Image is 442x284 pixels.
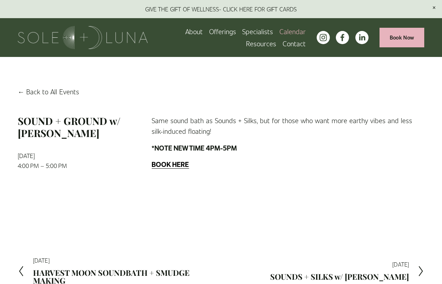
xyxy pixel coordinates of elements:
strong: *NOTE NEW TIME 4PM-5PM [152,143,237,152]
a: Calendar [279,25,306,37]
time: [DATE] [18,152,35,159]
p: Same sound bath as Sounds + Silks, but for those who want more earthy vibes and less silk-induced... [152,115,424,137]
h2: SOUNDS + SILKS w/ [PERSON_NAME] [270,273,409,281]
a: instagram-unauth [317,31,330,44]
a: folder dropdown [246,37,276,49]
a: Back to All Events [18,86,79,97]
img: Sole + Luna [18,26,148,49]
a: Contact [283,37,306,49]
span: Resources [246,38,276,49]
a: Book Now [380,28,424,47]
time: 5:00 PM [46,162,67,169]
a: BOOK HERE [152,160,189,168]
a: LinkedIn [355,31,369,44]
strong: BOOK HERE [152,159,189,169]
div: [DATE] [33,258,221,263]
div: [DATE] [270,262,409,267]
h1: SOUND + GROUND w/ [PERSON_NAME] [18,115,140,139]
a: Specialists [242,25,273,37]
a: facebook-unauth [336,31,349,44]
a: About [185,25,203,37]
span: Offerings [209,26,236,37]
a: folder dropdown [209,25,236,37]
time: 4:00 PM [18,162,39,169]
